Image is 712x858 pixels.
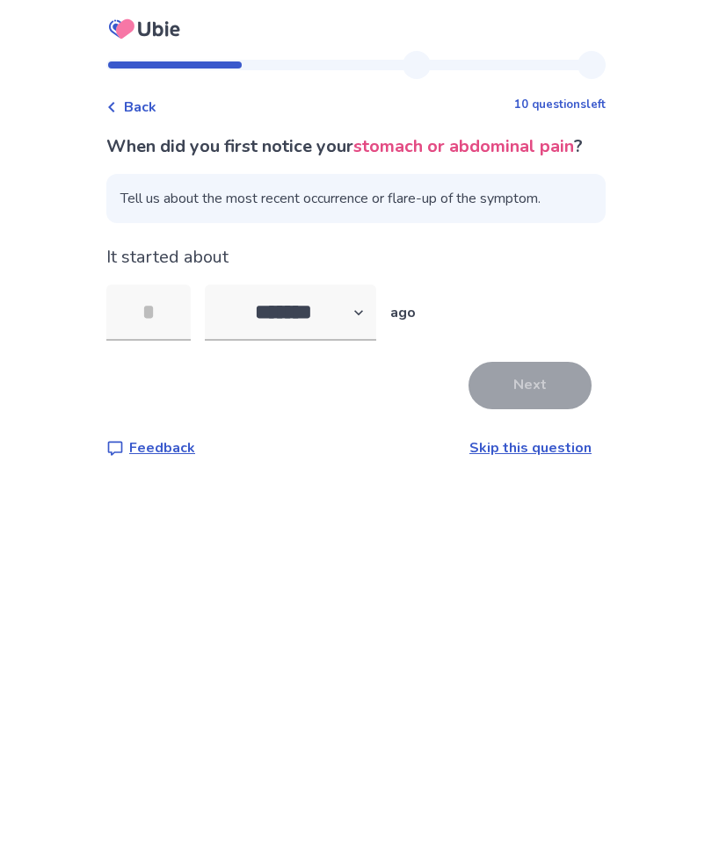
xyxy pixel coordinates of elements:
p: When did you first notice your ? [106,133,606,160]
span: Back [124,97,156,118]
span: Tell us about the most recent occurrence or flare-up of the symptom. [106,174,606,223]
p: ago [390,302,416,323]
p: 10 questions left [514,97,606,114]
a: Skip this question [469,438,592,458]
button: Next [469,362,592,409]
p: Feedback [129,437,195,458]
p: It started about [106,244,606,270]
a: Feedback [106,437,195,458]
span: stomach or abdominal pain [353,134,574,158]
